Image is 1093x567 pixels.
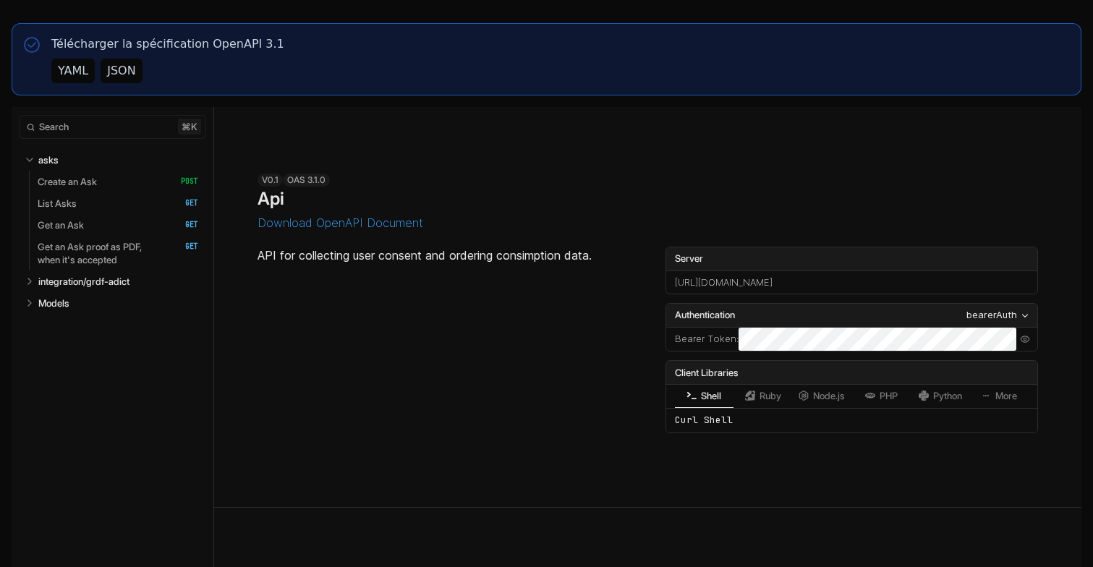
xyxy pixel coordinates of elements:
[933,391,962,401] span: Python
[38,214,198,236] a: Get an Ask GET
[258,174,283,187] div: v0.1
[107,62,135,80] div: JSON
[666,271,1038,294] div: [URL][DOMAIN_NAME]
[170,242,198,252] span: GET
[666,408,1038,432] div: Curl Shell
[170,176,198,187] span: POST
[178,119,201,135] kbd: ⌘ k
[38,275,129,288] p: integration/grdf-adict
[675,308,735,323] span: Authentication
[258,247,631,264] p: API for collecting user consent and ordering consimption data.
[51,59,95,83] button: YAML
[170,220,198,230] span: GET
[666,361,1038,384] div: Client Libraries
[813,391,845,401] span: Node.js
[666,247,1038,270] label: Server
[101,59,142,83] button: JSON
[880,391,898,401] span: PHP
[38,192,198,214] a: List Asks GET
[38,240,166,266] p: Get an Ask proof as PDF, when it's accepted
[38,171,198,192] a: Create an Ask POST
[170,198,198,208] span: GET
[38,297,69,310] p: Models
[39,121,69,132] span: Search
[38,270,199,292] a: integration/grdf-adict
[966,308,1017,323] div: bearerAuth
[38,175,97,188] p: Create an Ask
[38,218,84,231] p: Get an Ask
[760,391,781,401] span: Ruby
[51,35,284,53] p: Télécharger la spécification OpenAPI 3.1
[38,197,77,210] p: List Asks
[258,188,284,209] h1: Api
[38,149,199,171] a: asks
[58,62,88,80] div: YAML
[962,307,1034,323] button: bearerAuth
[675,332,736,346] label: Bearer Token
[258,216,423,229] button: Download OpenAPI Document
[666,328,739,351] div: :
[38,236,198,270] a: Get an Ask proof as PDF, when it's accepted GET
[283,174,330,187] div: OAS 3.1.0
[38,153,59,166] p: asks
[38,292,199,314] a: Models
[701,391,721,401] span: Shell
